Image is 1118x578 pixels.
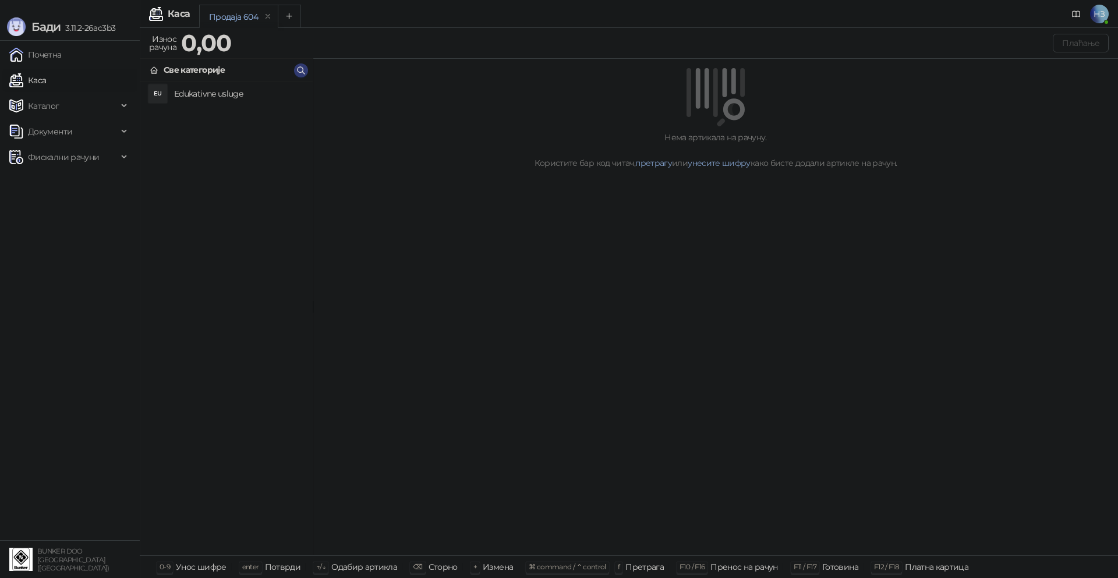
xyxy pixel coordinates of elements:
[260,12,275,22] button: remove
[31,20,61,34] span: Бади
[331,559,397,575] div: Одабир артикла
[37,547,109,572] small: BUNKER DOO [GEOGRAPHIC_DATA] ([GEOGRAPHIC_DATA])
[1067,5,1085,23] a: Документација
[1090,5,1109,23] span: НЗ
[905,559,968,575] div: Платна картица
[874,562,899,571] span: F12 / F18
[680,562,705,571] span: F10 / F16
[176,559,227,575] div: Унос шифре
[168,9,190,19] div: Каса
[635,158,672,168] a: претрагу
[28,146,99,169] span: Фискални рачуни
[265,559,301,575] div: Потврди
[618,562,620,571] span: f
[148,84,167,103] div: EU
[483,559,513,575] div: Измена
[625,559,664,575] div: Претрага
[28,94,59,118] span: Каталог
[28,120,72,143] span: Документи
[429,559,458,575] div: Сторно
[181,29,231,57] strong: 0,00
[164,63,225,76] div: Све категорије
[174,84,303,103] h4: Edukativne usluge
[147,31,179,55] div: Износ рачуна
[1053,34,1109,52] button: Плаћање
[9,548,33,571] img: 64x64-companyLogo-d200c298-da26-4023-afd4-f376f589afb5.jpeg
[278,5,301,28] button: Add tab
[327,131,1104,169] div: Нема артикала на рачуну. Користите бар код читач, или како бисте додали артикле на рачун.
[688,158,751,168] a: унесите шифру
[822,559,858,575] div: Готовина
[61,23,115,33] span: 3.11.2-26ac3b3
[710,559,777,575] div: Пренос на рачун
[473,562,477,571] span: +
[9,43,62,66] a: Почетна
[529,562,606,571] span: ⌘ command / ⌃ control
[209,10,258,23] div: Продаја 604
[140,81,313,555] div: grid
[316,562,326,571] span: ↑/↓
[160,562,170,571] span: 0-9
[794,562,816,571] span: F11 / F17
[9,69,46,92] a: Каса
[7,17,26,36] img: Logo
[242,562,259,571] span: enter
[413,562,422,571] span: ⌫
